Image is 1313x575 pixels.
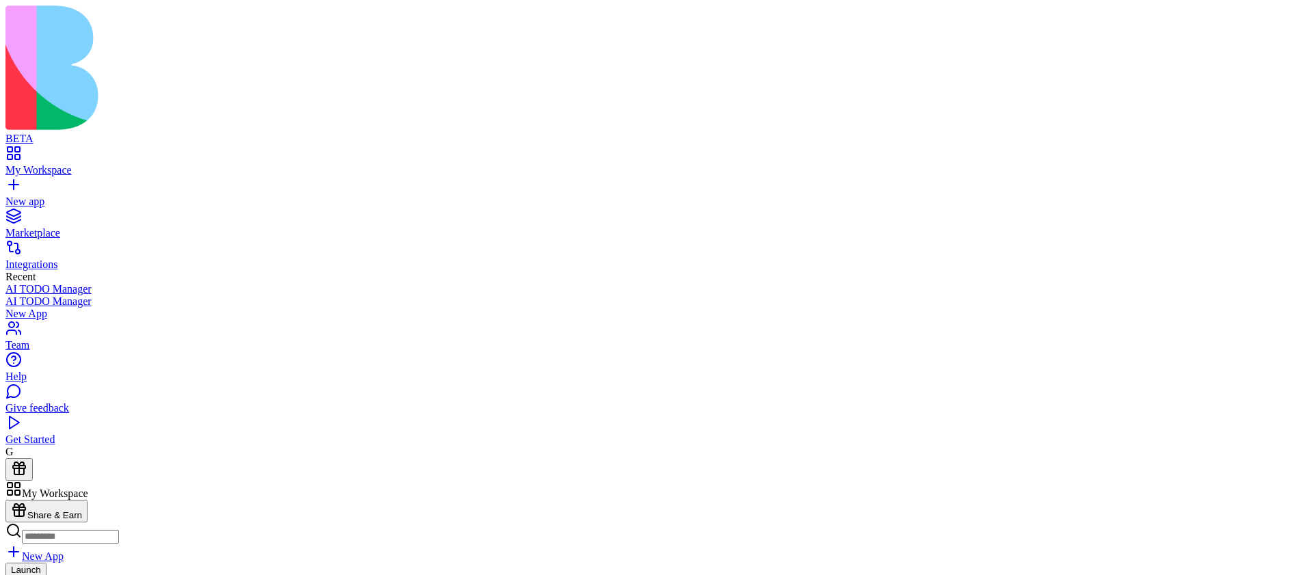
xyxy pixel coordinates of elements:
a: New app [5,183,1308,208]
div: My Workspace [5,164,1308,176]
a: Team [5,327,1308,351]
a: Marketplace [5,215,1308,239]
a: BETA [5,120,1308,145]
span: Recent [5,271,36,282]
div: BETA [5,133,1308,145]
img: logo [5,5,555,130]
a: New App [5,550,64,562]
span: My Workspace [22,487,88,499]
a: My Workspace [5,152,1308,176]
div: Team [5,339,1308,351]
div: Marketplace [5,227,1308,239]
a: Get Started [5,421,1308,446]
div: Help [5,371,1308,383]
div: Give feedback [5,402,1308,414]
div: Integrations [5,258,1308,271]
a: AI TODO Manager [5,283,1308,295]
button: Share & Earn [5,500,88,522]
div: Get Started [5,433,1308,446]
span: Share & Earn [27,510,82,520]
a: Help [5,358,1308,383]
div: New app [5,196,1308,208]
a: Give feedback [5,390,1308,414]
a: AI TODO Manager [5,295,1308,308]
a: Integrations [5,246,1308,271]
a: New App [5,308,1308,320]
span: G [5,446,14,457]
